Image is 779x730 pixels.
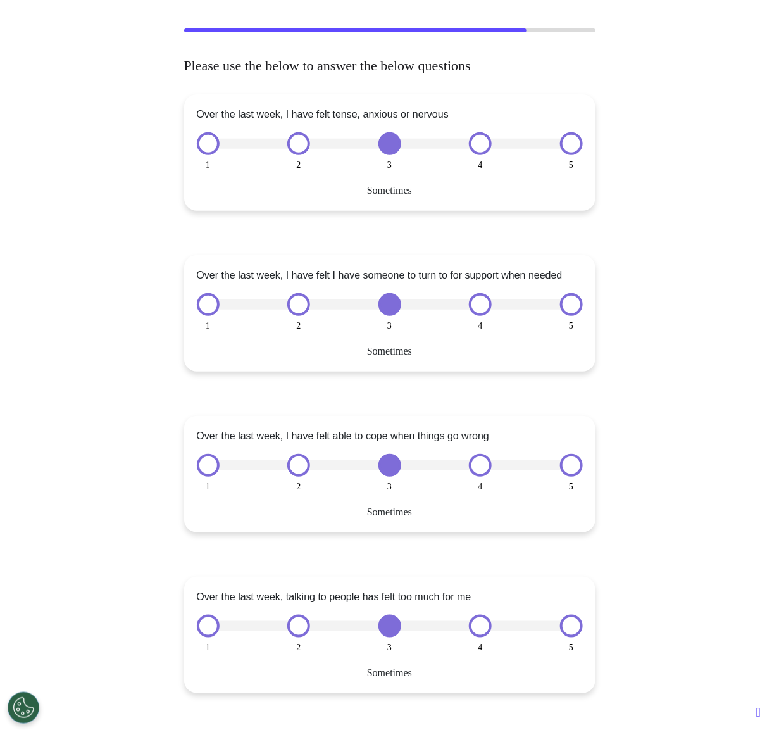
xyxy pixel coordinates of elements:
[184,58,595,74] h2: Please use the below to answer the below questions
[560,615,583,638] button: 5
[287,293,310,316] button: 2
[287,615,310,638] button: 2
[387,482,392,491] span: 3
[378,615,401,638] button: 3
[311,505,469,520] div: Sometimes
[206,321,210,330] span: 1
[297,643,301,652] span: 2
[311,344,469,359] div: Sometimes
[378,454,401,477] button: 3
[478,160,483,170] span: 4
[560,293,583,316] button: 5
[206,160,210,170] span: 1
[297,482,301,491] span: 2
[560,454,583,477] button: 5
[197,429,490,444] div: Over the last week, I have felt able to cope when things go wrong
[569,321,573,330] span: 5
[560,132,583,155] button: 5
[287,454,310,477] button: 2
[469,132,492,155] button: 4
[206,643,210,652] span: 1
[387,321,392,330] span: 3
[197,615,220,638] button: 1
[311,183,469,198] div: Sometimes
[297,160,301,170] span: 2
[469,615,492,638] button: 4
[569,643,573,652] span: 5
[569,482,573,491] span: 5
[569,160,573,170] span: 5
[8,692,39,724] button: Open Preferences
[478,643,483,652] span: 4
[311,665,469,681] div: Sometimes
[197,293,220,316] button: 1
[387,160,392,170] span: 3
[197,454,220,477] button: 1
[197,589,471,605] div: Over the last week, talking to people has felt too much for me
[287,132,310,155] button: 2
[469,293,492,316] button: 4
[378,293,401,316] button: 3
[469,454,492,477] button: 4
[206,482,210,491] span: 1
[197,132,220,155] button: 1
[478,482,483,491] span: 4
[297,321,301,330] span: 2
[197,268,563,283] div: Over the last week, I have felt I have someone to turn to for support when needed
[478,321,483,330] span: 4
[378,132,401,155] button: 3
[387,643,392,652] span: 3
[197,107,449,122] div: Over the last week, I have felt tense, anxious or nervous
